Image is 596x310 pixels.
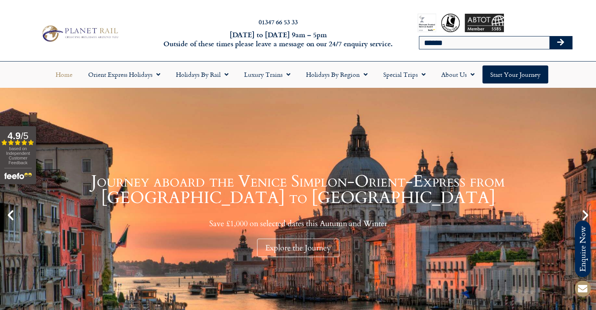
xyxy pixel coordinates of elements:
[168,65,236,83] a: Holidays by Rail
[579,208,592,222] div: Next slide
[298,65,375,83] a: Holidays by Region
[39,24,120,44] img: Planet Rail Train Holidays Logo
[48,65,80,83] a: Home
[257,239,339,257] div: Explore the Journey
[482,65,548,83] a: Start your Journey
[161,30,395,49] h6: [DATE] to [DATE] 9am – 5pm Outside of these times please leave a message on our 24/7 enquiry serv...
[549,36,572,49] button: Search
[20,173,576,206] h1: Journey aboard the Venice Simplon-Orient-Express from [GEOGRAPHIC_DATA] to [GEOGRAPHIC_DATA]
[259,17,298,26] a: 01347 66 53 33
[80,65,168,83] a: Orient Express Holidays
[433,65,482,83] a: About Us
[20,219,576,228] p: Save £1,000 on selected dates this Autumn and Winter
[4,208,17,222] div: Previous slide
[375,65,433,83] a: Special Trips
[4,65,592,83] nav: Menu
[236,65,298,83] a: Luxury Trains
